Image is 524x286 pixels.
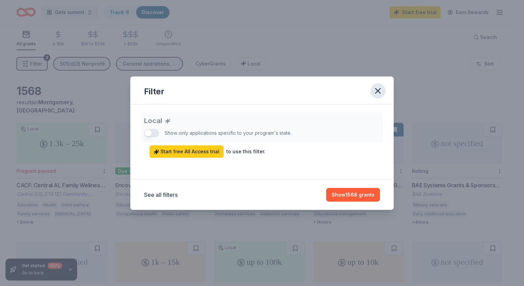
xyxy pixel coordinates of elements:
button: Show1568 grants [326,188,380,202]
a: Start free All Access trial [150,145,224,158]
span: Start free All Access trial [154,147,219,156]
div: Filter [144,86,164,97]
button: See all filters [144,191,178,199]
div: to use this filter. [226,147,265,156]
